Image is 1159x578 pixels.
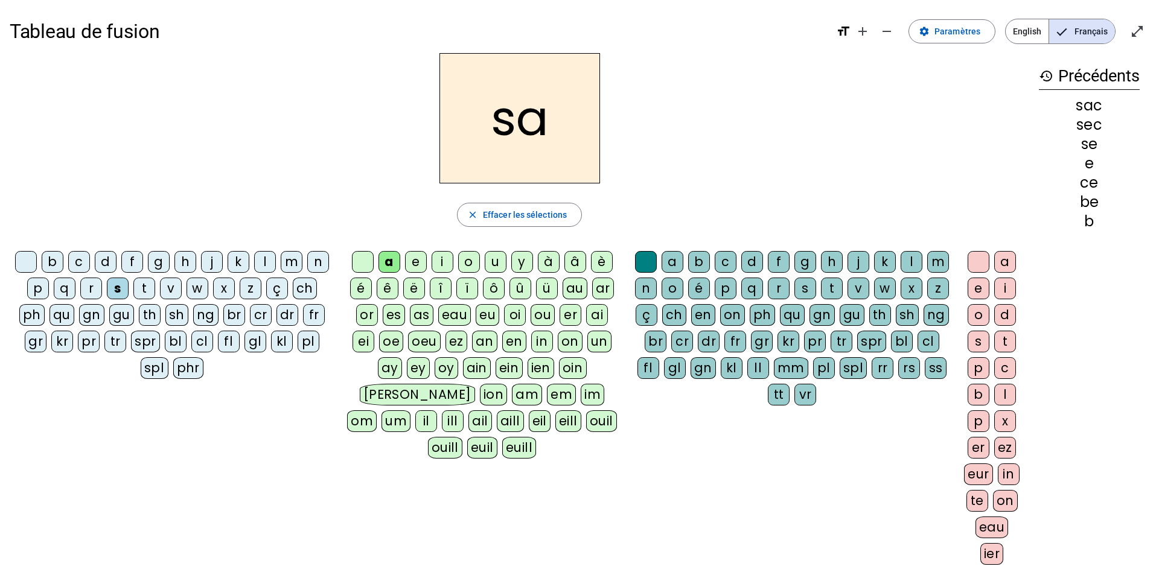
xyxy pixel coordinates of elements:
div: s [968,331,989,352]
div: ail [468,410,492,432]
div: on [993,490,1018,512]
div: u [485,251,506,273]
div: cr [671,331,693,352]
div: ez [994,437,1016,459]
div: ll [747,357,769,379]
div: p [968,410,989,432]
div: pr [804,331,826,352]
div: gn [79,304,104,326]
div: ü [536,278,558,299]
mat-icon: close [467,209,478,220]
div: i [994,278,1016,299]
div: t [133,278,155,299]
mat-icon: add [855,24,870,39]
div: ier [980,543,1004,565]
div: é [350,278,372,299]
div: gr [751,331,773,352]
h2: sa [439,53,600,183]
div: ph [750,304,775,326]
button: Paramètres [908,19,995,43]
div: h [174,251,196,273]
div: l [254,251,276,273]
div: se [1039,137,1140,151]
div: t [994,331,1016,352]
div: d [741,251,763,273]
div: b [688,251,710,273]
div: ë [403,278,425,299]
div: ez [445,331,467,352]
div: è [591,251,613,273]
div: o [662,278,683,299]
div: b [968,384,989,405]
div: bl [891,331,913,352]
div: ng [924,304,949,326]
div: oi [504,304,526,326]
div: b [42,251,63,273]
div: à [538,251,560,273]
div: kl [721,357,742,379]
div: a [994,251,1016,273]
div: x [901,278,922,299]
div: phr [173,357,204,379]
div: eur [964,463,993,485]
div: ain [463,357,491,379]
div: eil [529,410,551,432]
div: ng [193,304,219,326]
div: j [201,251,223,273]
div: r [80,278,102,299]
div: p [968,357,989,379]
div: eau [975,516,1009,538]
div: f [768,251,790,273]
button: Augmenter la taille de la police [851,19,875,43]
div: on [720,304,745,326]
div: d [95,251,117,273]
div: th [139,304,161,326]
div: y [511,251,533,273]
mat-icon: settings [919,26,930,37]
div: euil [467,437,497,459]
div: fl [218,331,240,352]
div: em [547,384,576,405]
div: ch [662,304,686,326]
h1: Tableau de fusion [10,12,826,51]
div: â [564,251,586,273]
div: om [347,410,377,432]
div: spl [141,357,168,379]
div: bl [165,331,187,352]
div: ç [266,278,288,299]
button: Entrer en plein écran [1125,19,1149,43]
div: o [968,304,989,326]
div: fr [724,331,746,352]
div: g [148,251,170,273]
div: ê [377,278,398,299]
span: Paramètres [934,24,980,39]
div: an [472,331,497,352]
div: as [410,304,433,326]
div: fr [303,304,325,326]
mat-icon: open_in_full [1130,24,1145,39]
div: eau [438,304,471,326]
div: ou [531,304,555,326]
div: aill [497,410,524,432]
div: x [994,410,1016,432]
div: c [68,251,90,273]
div: p [27,278,49,299]
div: gn [691,357,716,379]
div: qu [780,304,805,326]
div: am [512,384,542,405]
div: ï [456,278,478,299]
div: gr [25,331,46,352]
mat-icon: remove [880,24,894,39]
div: ouil [586,410,617,432]
div: ill [442,410,464,432]
div: ch [293,278,317,299]
div: x [213,278,235,299]
div: on [558,331,583,352]
div: tr [104,331,126,352]
div: j [848,251,869,273]
span: English [1006,19,1049,43]
div: ay [378,357,402,379]
div: oin [559,357,587,379]
div: a [378,251,400,273]
div: z [240,278,261,299]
